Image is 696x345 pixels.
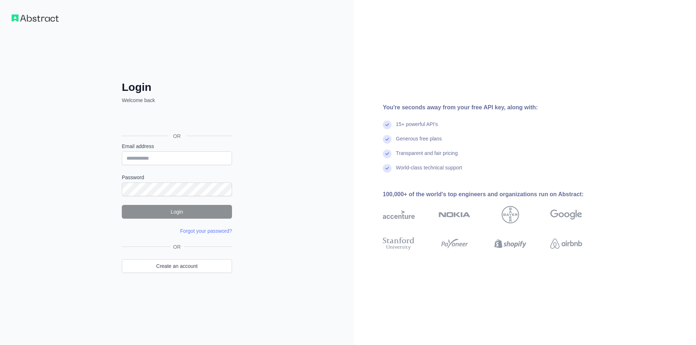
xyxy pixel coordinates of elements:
[12,14,59,22] img: Workflow
[396,164,462,178] div: World-class technical support
[122,97,232,104] p: Welcome back
[170,243,184,251] span: OR
[383,164,391,173] img: check mark
[396,150,458,164] div: Transparent and fair pricing
[439,206,471,223] img: nokia
[396,121,438,135] div: 15+ powerful API's
[167,132,187,140] span: OR
[383,236,415,252] img: stanford university
[383,190,605,199] div: 100,000+ of the world's top engineers and organizations run on Abstract:
[383,135,391,144] img: check mark
[383,103,605,112] div: You're seconds away from your free API key, along with:
[550,236,582,252] img: airbnb
[122,205,232,219] button: Login
[383,206,415,223] img: accenture
[122,259,232,273] a: Create an account
[439,236,471,252] img: payoneer
[383,121,391,129] img: check mark
[396,135,442,150] div: Generous free plans
[118,112,234,128] iframe: Кнопка "Войти с аккаунтом Google"
[494,236,526,252] img: shopify
[122,174,232,181] label: Password
[180,228,232,234] a: Forgot your password?
[502,206,519,223] img: bayer
[122,81,232,94] h2: Login
[550,206,582,223] img: google
[122,143,232,150] label: Email address
[383,150,391,158] img: check mark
